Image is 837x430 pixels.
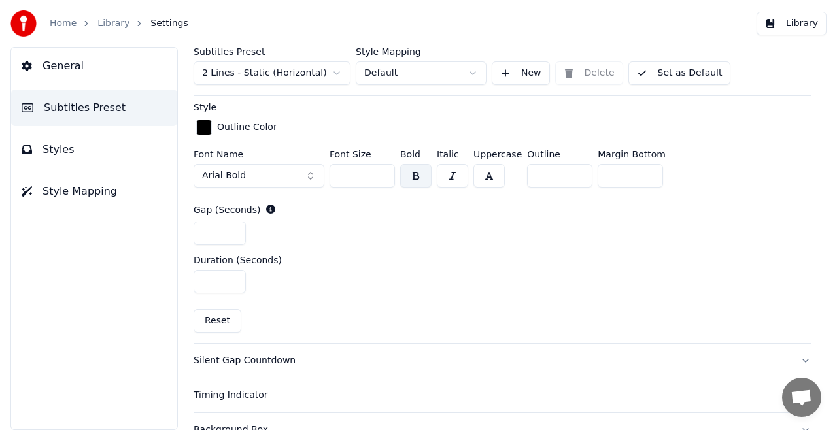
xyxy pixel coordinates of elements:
button: Library [757,12,827,35]
button: Set as Default [628,61,731,85]
button: Timing Indicator [194,378,811,412]
label: Bold [400,150,432,159]
button: Silent Gap Countdown [194,344,811,378]
button: Outline Color [194,117,280,138]
label: Style Mapping [356,47,487,56]
a: Library [97,17,129,30]
label: Margin Bottom [598,150,666,159]
label: Style [194,103,216,112]
label: Font Name [194,150,324,159]
button: General [11,48,177,84]
span: General [43,58,84,74]
label: Outline [527,150,592,159]
nav: breadcrumb [50,17,188,30]
label: Duration (Seconds) [194,256,282,265]
span: Styles [43,142,75,157]
button: Reset [194,309,241,333]
div: Silent Gap Countdown [194,354,790,367]
label: Subtitles Preset [194,47,350,56]
span: Subtitles Preset [44,100,126,116]
span: Settings [150,17,188,30]
span: Arial Bold [202,169,246,182]
div: Outline Color [217,121,277,134]
label: Italic [437,150,468,159]
button: Styles [11,131,177,168]
div: Open chat [782,378,821,417]
label: Font Size [330,150,395,159]
button: New [492,61,550,85]
button: Style Mapping [11,173,177,210]
button: Subtitles Preset [11,90,177,126]
a: Home [50,17,77,30]
span: Style Mapping [43,184,117,199]
div: Timing Indicator [194,389,790,402]
img: youka [10,10,37,37]
label: Gap (Seconds) [194,205,261,214]
label: Uppercase [473,150,522,159]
